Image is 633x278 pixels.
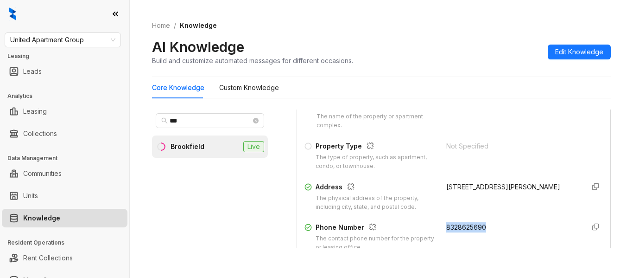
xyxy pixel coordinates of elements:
[555,47,603,57] span: Edit Knowledge
[316,222,435,234] div: Phone Number
[23,124,57,143] a: Collections
[23,209,60,227] a: Knowledge
[174,20,176,31] li: /
[548,45,611,59] button: Edit Knowledge
[316,194,435,212] div: The physical address of the property, including city, state, and postal code.
[2,124,127,143] li: Collections
[171,142,204,152] div: Brookfield
[23,249,73,267] a: Rent Collections
[23,62,42,81] a: Leads
[2,187,127,205] li: Units
[316,182,435,194] div: Address
[253,118,259,123] span: close-circle
[219,83,279,93] div: Custom Knowledge
[2,209,127,227] li: Knowledge
[316,234,435,252] div: The contact phone number for the property or leasing office.
[2,249,127,267] li: Rent Collections
[152,56,353,65] div: Build and customize automated messages for different occasions.
[9,7,16,20] img: logo
[23,102,47,121] a: Leasing
[446,223,486,231] span: 8328625690
[7,154,129,162] h3: Data Management
[2,62,127,81] li: Leads
[2,164,127,183] li: Communities
[161,117,168,124] span: search
[316,153,435,171] div: The type of property, such as apartment, condo, or townhouse.
[7,239,129,247] h3: Resident Operations
[152,83,204,93] div: Core Knowledge
[316,141,435,153] div: Property Type
[10,33,115,47] span: United Apartment Group
[2,102,127,121] li: Leasing
[7,92,129,100] h3: Analytics
[7,52,129,60] h3: Leasing
[150,20,172,31] a: Home
[243,141,264,152] span: Live
[180,21,217,29] span: Knowledge
[446,182,577,192] div: [STREET_ADDRESS][PERSON_NAME]
[446,141,577,151] div: Not Specified
[23,187,38,205] a: Units
[316,112,435,130] div: The name of the property or apartment complex.
[152,38,244,56] h2: AI Knowledge
[23,164,62,183] a: Communities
